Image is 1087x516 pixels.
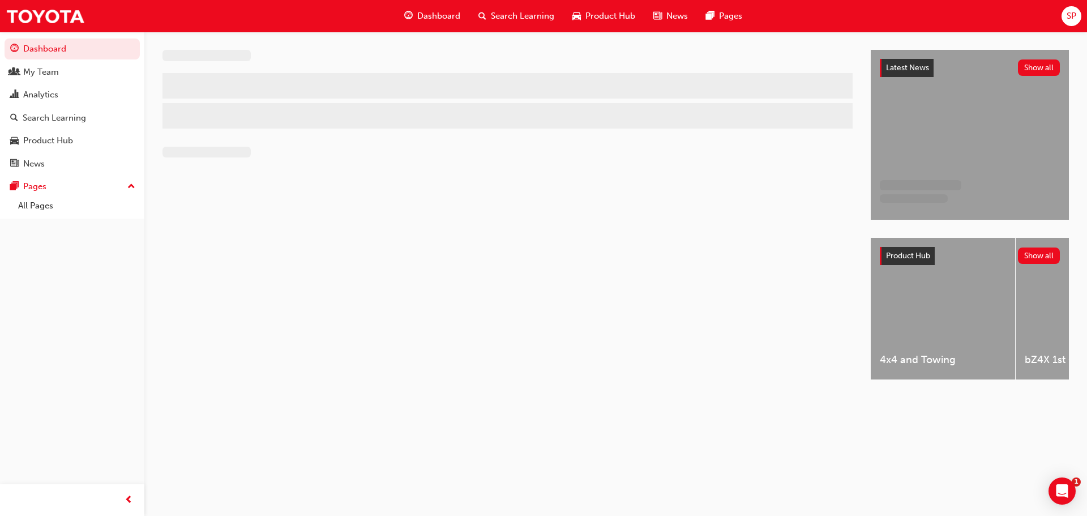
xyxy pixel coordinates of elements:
[14,197,140,215] a: All Pages
[706,9,714,23] span: pages-icon
[10,44,19,54] span: guage-icon
[10,182,19,192] span: pages-icon
[1062,6,1081,26] button: SP
[23,157,45,170] div: News
[10,90,19,100] span: chart-icon
[6,3,85,29] img: Trak
[585,10,635,23] span: Product Hub
[719,10,742,23] span: Pages
[5,153,140,174] a: News
[404,9,413,23] span: guage-icon
[666,10,688,23] span: News
[5,176,140,197] button: Pages
[5,39,140,59] a: Dashboard
[880,59,1060,77] a: Latest NewsShow all
[1018,248,1060,264] button: Show all
[886,63,929,73] span: Latest News
[417,10,460,23] span: Dashboard
[478,9,486,23] span: search-icon
[23,66,59,79] div: My Team
[5,108,140,129] a: Search Learning
[1067,10,1076,23] span: SP
[23,88,58,101] div: Analytics
[395,5,469,28] a: guage-iconDashboard
[491,10,554,23] span: Search Learning
[572,9,581,23] span: car-icon
[880,247,1060,265] a: Product HubShow all
[644,5,697,28] a: news-iconNews
[5,84,140,105] a: Analytics
[23,180,46,193] div: Pages
[886,251,930,261] span: Product Hub
[5,62,140,83] a: My Team
[653,9,662,23] span: news-icon
[10,159,19,169] span: news-icon
[23,112,86,125] div: Search Learning
[1018,59,1060,76] button: Show all
[10,113,18,123] span: search-icon
[127,180,135,194] span: up-icon
[5,130,140,151] a: Product Hub
[125,493,133,508] span: prev-icon
[10,136,19,146] span: car-icon
[23,134,73,147] div: Product Hub
[563,5,644,28] a: car-iconProduct Hub
[10,67,19,78] span: people-icon
[697,5,751,28] a: pages-iconPages
[1049,477,1076,505] div: Open Intercom Messenger
[1072,477,1081,487] span: 1
[5,36,140,176] button: DashboardMy TeamAnalyticsSearch LearningProduct HubNews
[871,238,1015,379] a: 4x4 and Towing
[880,353,1006,366] span: 4x4 and Towing
[469,5,563,28] a: search-iconSearch Learning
